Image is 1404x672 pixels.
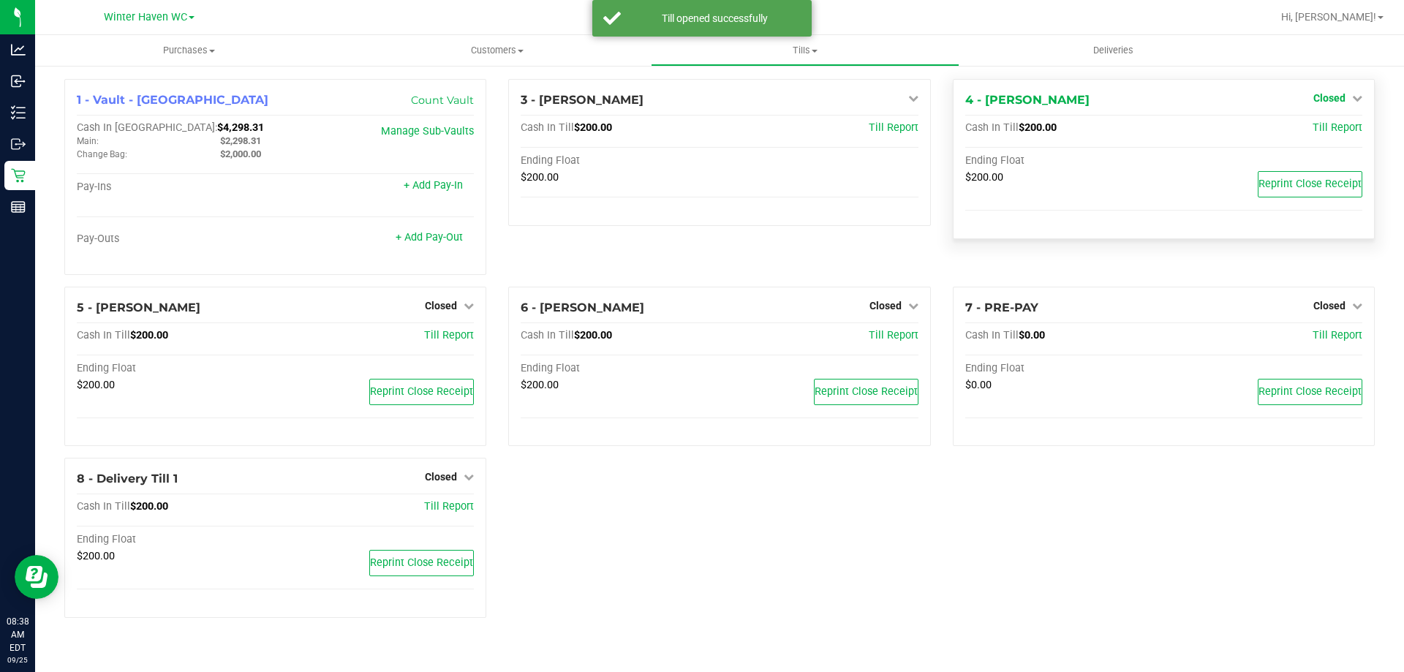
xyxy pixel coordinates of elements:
[652,44,958,57] span: Tills
[11,168,26,183] inline-svg: Retail
[521,93,643,107] span: 3 - [PERSON_NAME]
[1258,178,1362,190] span: Reprint Close Receipt
[1313,300,1345,312] span: Closed
[1281,11,1376,23] span: Hi, [PERSON_NAME]!
[77,379,115,391] span: $200.00
[369,550,474,576] button: Reprint Close Receipt
[1019,121,1057,134] span: $200.00
[381,125,474,137] a: Manage Sub-Vaults
[815,385,918,398] span: Reprint Close Receipt
[1019,329,1045,341] span: $0.00
[629,11,801,26] div: Till opened successfully
[7,654,29,665] p: 09/25
[77,329,130,341] span: Cash In Till
[11,137,26,151] inline-svg: Outbound
[35,35,343,66] a: Purchases
[521,379,559,391] span: $200.00
[15,555,58,599] iframe: Resource center
[35,44,343,57] span: Purchases
[869,329,918,341] a: Till Report
[77,362,276,375] div: Ending Float
[369,379,474,405] button: Reprint Close Receipt
[77,233,276,246] div: Pay-Outs
[1313,329,1362,341] a: Till Report
[521,362,720,375] div: Ending Float
[1313,121,1362,134] a: Till Report
[7,615,29,654] p: 08:38 AM EDT
[424,500,474,513] a: Till Report
[344,44,650,57] span: Customers
[869,121,918,134] a: Till Report
[77,533,276,546] div: Ending Float
[130,329,168,341] span: $200.00
[1258,379,1362,405] button: Reprint Close Receipt
[370,556,473,569] span: Reprint Close Receipt
[77,472,178,486] span: 8 - Delivery Till 1
[965,362,1164,375] div: Ending Float
[104,11,187,23] span: Winter Haven WC
[521,301,644,314] span: 6 - [PERSON_NAME]
[11,200,26,214] inline-svg: Reports
[1073,44,1153,57] span: Deliveries
[11,42,26,57] inline-svg: Analytics
[965,301,1038,314] span: 7 - PRE-PAY
[411,94,474,107] a: Count Vault
[965,121,1019,134] span: Cash In Till
[77,93,268,107] span: 1 - Vault - [GEOGRAPHIC_DATA]
[77,181,276,194] div: Pay-Ins
[965,171,1003,184] span: $200.00
[11,74,26,88] inline-svg: Inbound
[396,231,463,243] a: + Add Pay-Out
[77,121,217,134] span: Cash In [GEOGRAPHIC_DATA]:
[651,35,959,66] a: Tills
[404,179,463,192] a: + Add Pay-In
[77,136,99,146] span: Main:
[1313,92,1345,104] span: Closed
[521,154,720,167] div: Ending Float
[425,300,457,312] span: Closed
[424,329,474,341] a: Till Report
[11,105,26,120] inline-svg: Inventory
[220,135,261,146] span: $2,298.31
[130,500,168,513] span: $200.00
[574,329,612,341] span: $200.00
[521,329,574,341] span: Cash In Till
[869,300,902,312] span: Closed
[965,329,1019,341] span: Cash In Till
[220,148,261,159] span: $2,000.00
[521,121,574,134] span: Cash In Till
[425,471,457,483] span: Closed
[217,121,264,134] span: $4,298.31
[370,385,473,398] span: Reprint Close Receipt
[1258,385,1362,398] span: Reprint Close Receipt
[77,149,127,159] span: Change Bag:
[77,500,130,513] span: Cash In Till
[1258,171,1362,197] button: Reprint Close Receipt
[814,379,918,405] button: Reprint Close Receipt
[77,550,115,562] span: $200.00
[965,93,1090,107] span: 4 - [PERSON_NAME]
[343,35,651,66] a: Customers
[77,301,200,314] span: 5 - [PERSON_NAME]
[959,35,1267,66] a: Deliveries
[965,154,1164,167] div: Ending Float
[521,171,559,184] span: $200.00
[965,379,992,391] span: $0.00
[574,121,612,134] span: $200.00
